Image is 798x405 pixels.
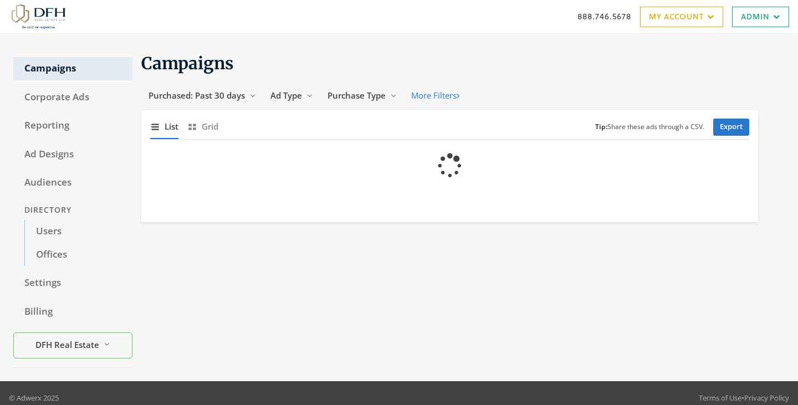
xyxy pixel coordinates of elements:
a: Campaigns [13,57,132,80]
span: Grid [202,120,218,133]
button: List [150,115,178,139]
a: Ad Designs [13,143,132,166]
button: Ad Type [263,85,320,106]
button: DFH Real Estate [13,332,132,358]
a: Billing [13,300,132,324]
button: Purchase Type [320,85,404,106]
span: Campaigns [141,53,234,74]
a: Offices [24,243,132,266]
button: Purchased: Past 30 days [141,85,263,106]
a: Admin [732,7,789,27]
a: 888.746.5678 [577,11,631,22]
b: Tip: [595,122,607,131]
span: List [165,120,178,133]
button: Grid [187,115,218,139]
a: My Account [640,7,723,27]
span: Ad Type [270,90,302,101]
a: Terms of Use [699,393,741,403]
span: DFH Real Estate [35,339,99,351]
a: Settings [13,271,132,295]
a: Corporate Ads [13,86,132,109]
div: Directory [13,200,132,221]
a: Privacy Policy [744,393,789,403]
span: Purchase Type [328,90,386,101]
a: Export [713,119,749,136]
span: Purchased: Past 30 days [149,90,245,101]
a: Users [24,220,132,243]
small: Share these ads through a CSV. [595,122,704,132]
a: Audiences [13,171,132,194]
p: © Adwerx 2025 [9,392,59,403]
img: Adwerx [9,3,68,30]
button: More Filters [404,85,467,106]
div: • [699,392,789,403]
a: Reporting [13,114,132,137]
